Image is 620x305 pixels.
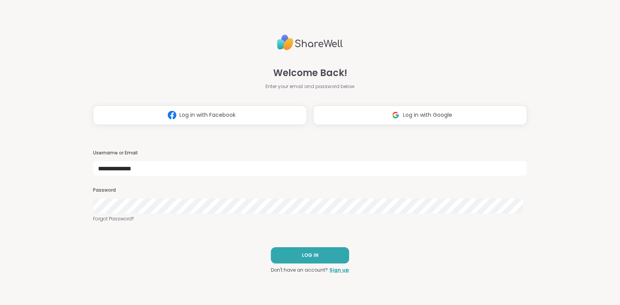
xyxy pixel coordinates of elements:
[93,106,307,125] button: Log in with Facebook
[265,83,355,90] span: Enter your email and password below
[313,106,527,125] button: Log in with Google
[179,111,236,119] span: Log in with Facebook
[93,150,527,156] h3: Username or Email
[93,187,527,194] h3: Password
[165,108,179,122] img: ShareWell Logomark
[329,267,349,274] a: Sign up
[93,215,527,222] a: Forgot Password?
[403,111,452,119] span: Log in with Google
[273,66,347,80] span: Welcome Back!
[277,31,343,54] img: ShareWell Logo
[388,108,403,122] img: ShareWell Logomark
[302,252,319,259] span: LOG IN
[271,267,328,274] span: Don't have an account?
[271,247,349,263] button: LOG IN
